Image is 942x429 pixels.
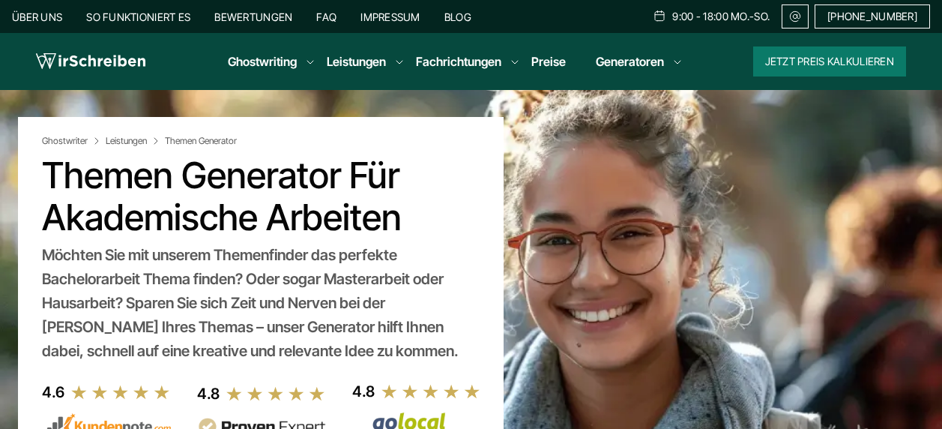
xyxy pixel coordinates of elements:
a: Generatoren [596,52,664,70]
a: So funktioniert es [86,10,190,23]
h1: Themen Generator für akademische Arbeiten [42,154,480,238]
div: Möchten Sie mit unserem Themenfinder das perfekte Bachelorarbeit Thema finden? Oder sogar Mastera... [42,243,480,363]
a: [PHONE_NUMBER] [815,4,930,28]
img: Schedule [653,10,666,22]
img: stars [70,384,171,400]
div: 4.8 [352,379,375,403]
img: stars [381,383,481,400]
a: Leistungen [106,135,162,147]
div: 4.6 [42,380,64,404]
a: Blog [444,10,471,23]
a: Ghostwriter [42,135,103,147]
img: stars [226,385,326,402]
a: Leistungen [327,52,386,70]
span: Themen Generator [165,135,237,147]
img: logo wirschreiben [36,50,145,73]
a: Über uns [12,10,62,23]
a: Fachrichtungen [416,52,501,70]
div: 4.8 [197,382,220,406]
a: Bewertungen [214,10,292,23]
img: Email [788,10,802,22]
button: Jetzt Preis kalkulieren [753,46,906,76]
a: FAQ [316,10,336,23]
a: Impressum [360,10,420,23]
span: [PHONE_NUMBER] [827,10,917,22]
span: 9:00 - 18:00 Mo.-So. [672,10,770,22]
a: Preise [531,54,566,69]
a: Ghostwriting [228,52,297,70]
